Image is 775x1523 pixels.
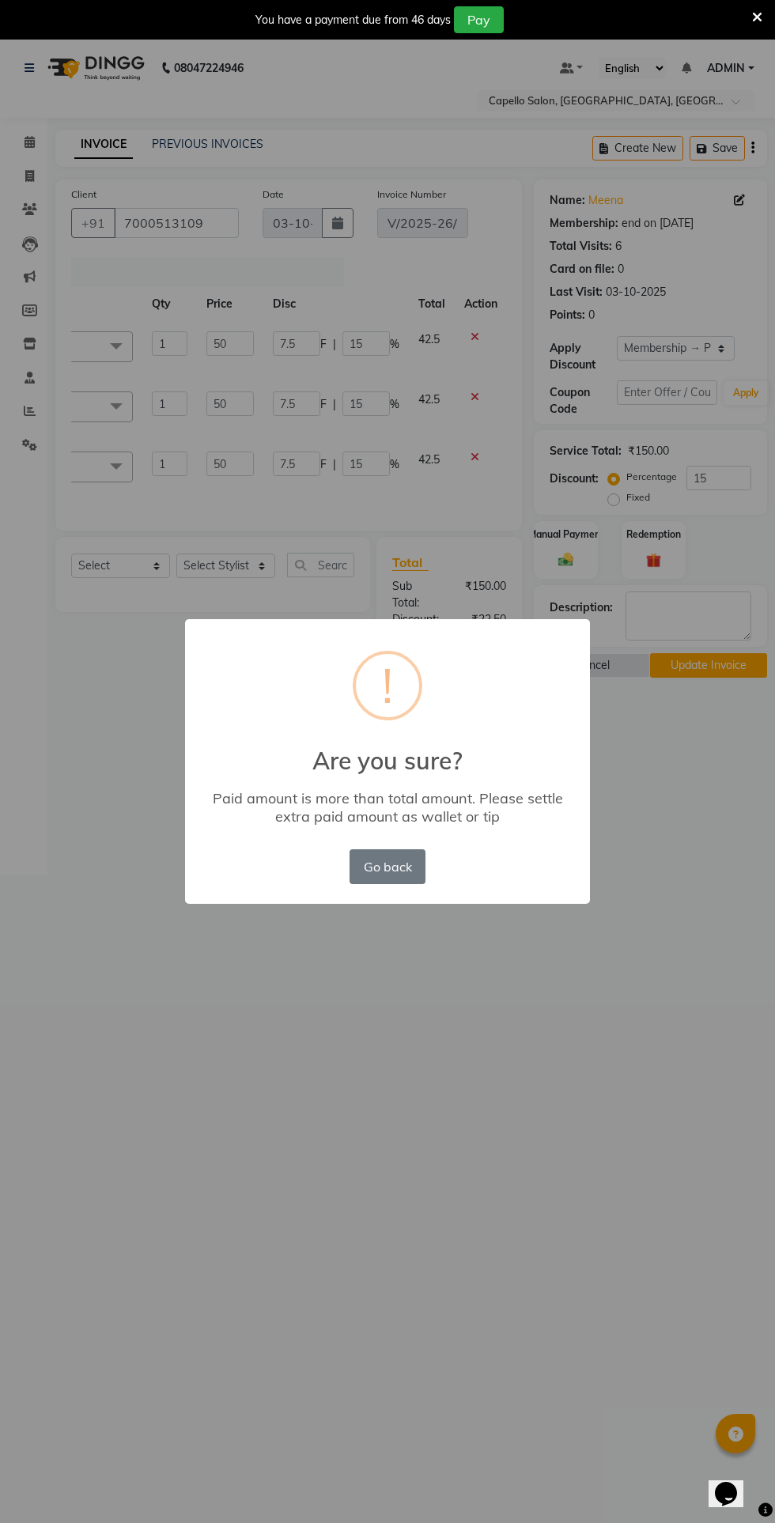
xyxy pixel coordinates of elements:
[185,727,590,775] h2: Are you sure?
[382,654,393,717] div: !
[454,6,504,33] button: Pay
[350,849,425,884] button: Go back
[709,1460,759,1507] iframe: chat widget
[255,12,451,28] div: You have a payment due from 46 days
[208,789,567,826] div: Paid amount is more than total amount. Please settle extra paid amount as wallet or tip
